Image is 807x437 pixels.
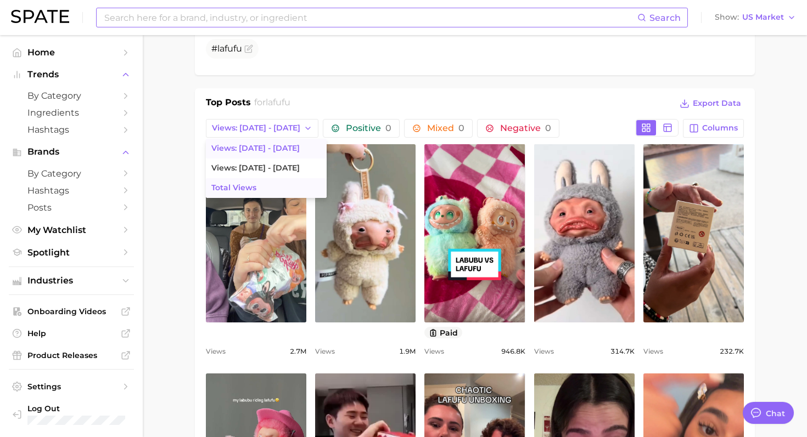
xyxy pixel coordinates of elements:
span: Log Out [27,404,125,413]
span: 2.7m [290,345,306,358]
a: Onboarding Videos [9,303,134,320]
span: 946.8k [501,345,525,358]
span: Mixed [427,124,464,133]
span: Posts [27,202,115,213]
span: Views [534,345,554,358]
span: Views [424,345,444,358]
span: Views: [DATE] - [DATE] [212,123,300,133]
span: Views [643,345,663,358]
a: Spotlight [9,244,134,261]
a: Hashtags [9,121,134,138]
span: Trends [27,70,115,80]
a: Settings [9,378,134,395]
span: Show [715,14,739,20]
ul: Views: [DATE] - [DATE] [206,139,327,198]
span: Brands [27,147,115,157]
a: Ingredients [9,104,134,121]
a: Log out. Currently logged in with e-mail mathilde@spate.nyc. [9,400,134,428]
span: 0 [458,123,464,133]
span: Industries [27,276,115,286]
span: Home [27,47,115,58]
span: Product Releases [27,350,115,360]
span: 232.7k [720,345,744,358]
a: Posts [9,199,134,216]
span: Hashtags [27,185,115,196]
span: Export Data [693,99,741,108]
span: # [211,43,242,54]
input: Search here for a brand, industry, or ingredient [103,8,637,27]
span: by Category [27,90,115,101]
span: Views: [DATE] - [DATE] [211,163,300,173]
a: Product Releases [9,347,134,364]
a: by Category [9,165,134,182]
span: Ingredients [27,107,115,118]
span: Settings [27,382,115,391]
span: lafufu [217,43,242,54]
a: Help [9,325,134,342]
button: Industries [9,273,134,289]
button: Flag as miscategorized or irrelevant [244,44,253,53]
span: Help [27,328,115,338]
span: 0 [545,123,551,133]
h1: Top Posts [206,96,251,112]
button: paid [424,327,462,338]
span: Views [206,345,226,358]
span: 314.7k [610,345,635,358]
img: SPATE [11,10,69,23]
span: Columns [702,123,738,133]
span: lafufu [266,97,290,107]
span: Search [649,13,681,23]
button: Trends [9,66,134,83]
button: ShowUS Market [712,10,799,25]
span: US Market [742,14,784,20]
span: 0 [385,123,391,133]
button: Views: [DATE] - [DATE] [206,119,318,138]
span: Onboarding Videos [27,307,115,316]
a: Hashtags [9,182,134,199]
span: Hashtags [27,124,115,135]
a: Home [9,44,134,61]
span: Views: [DATE] - [DATE] [211,144,300,153]
span: Total Views [211,183,256,192]
button: Export Data [677,96,744,111]
a: My Watchlist [9,222,134,239]
span: Negative [500,124,551,133]
h2: for [254,96,290,112]
span: Positive [346,124,391,133]
a: by Category [9,87,134,104]
span: My Watchlist [27,225,115,235]
button: Brands [9,144,134,160]
span: by Category [27,168,115,179]
button: Columns [683,119,744,138]
span: Views [315,345,335,358]
span: 1.9m [399,345,416,358]
span: Spotlight [27,247,115,258]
